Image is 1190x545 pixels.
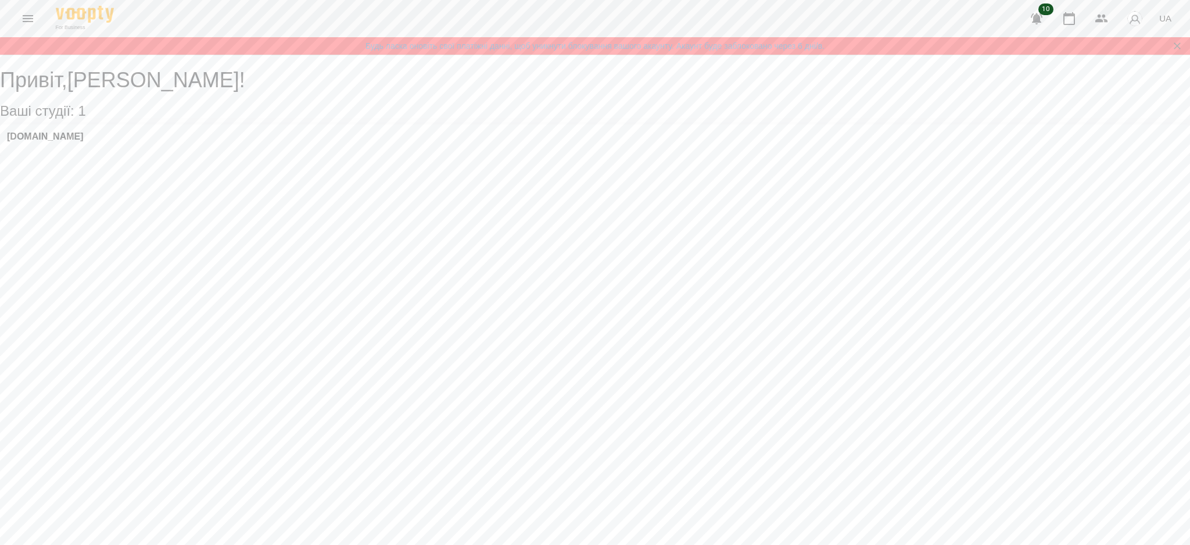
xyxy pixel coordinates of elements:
img: Voopty Logo [56,6,114,23]
button: Menu [14,5,42,33]
a: [DOMAIN_NAME] [7,131,84,142]
a: Будь ласка оновіть свої платіжні данні, щоб уникнути блокування вашого акаунту. Акаунт буде забло... [365,40,825,52]
span: 10 [1038,3,1053,15]
img: avatar_s.png [1127,10,1143,27]
span: 1 [78,103,85,119]
button: UA [1155,8,1176,29]
span: UA [1159,12,1171,24]
button: Закрити сповіщення [1169,38,1185,54]
span: For Business [56,24,114,31]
